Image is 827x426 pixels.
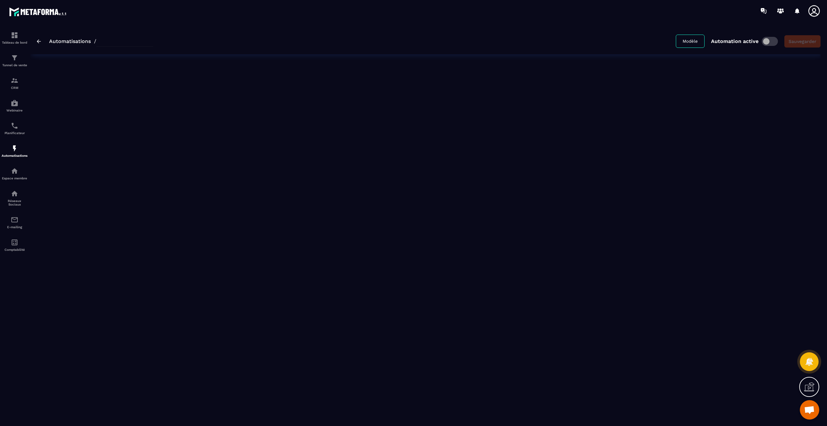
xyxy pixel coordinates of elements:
a: Open chat [800,400,819,420]
img: automations [11,99,18,107]
a: automationsautomationsEspace membre [2,162,27,185]
img: scheduler [11,122,18,130]
a: formationformationTunnel de vente [2,49,27,72]
img: accountant [11,239,18,246]
p: Tableau de bord [2,41,27,44]
p: Tunnel de vente [2,63,27,67]
img: arrow [37,39,41,43]
p: E-mailing [2,225,27,229]
img: formation [11,77,18,84]
span: / [94,38,96,44]
p: Automation active [711,38,759,44]
p: Réseaux Sociaux [2,199,27,206]
img: automations [11,167,18,175]
img: logo [9,6,67,17]
img: automations [11,144,18,152]
a: formationformationTableau de bord [2,27,27,49]
a: automationsautomationsWebinaire [2,94,27,117]
img: formation [11,54,18,62]
a: schedulerschedulerPlanificateur [2,117,27,140]
img: social-network [11,190,18,197]
a: automationsautomationsAutomatisations [2,140,27,162]
p: Planificateur [2,131,27,135]
button: Modèle [676,35,705,48]
p: Comptabilité [2,248,27,251]
p: Webinaire [2,109,27,112]
img: formation [11,31,18,39]
p: CRM [2,86,27,90]
a: accountantaccountantComptabilité [2,234,27,256]
a: formationformationCRM [2,72,27,94]
img: email [11,216,18,224]
a: emailemailE-mailing [2,211,27,234]
a: social-networksocial-networkRéseaux Sociaux [2,185,27,211]
p: Espace membre [2,176,27,180]
a: Automatisations [49,38,91,44]
p: Automatisations [2,154,27,157]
